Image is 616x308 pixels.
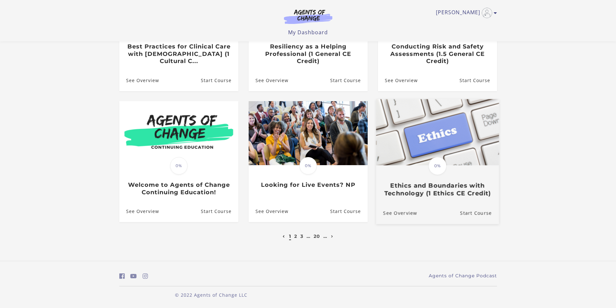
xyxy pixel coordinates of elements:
a: Welcome to Agents of Change Continuing Education!: Resume Course [200,201,238,222]
a: 2 [294,233,297,239]
a: Agents of Change Podcast [429,272,497,279]
a: Best Practices for Clinical Care with Asian Americans (1 Cultural C...: See Overview [119,70,159,91]
h3: Looking for Live Events? NP [255,181,361,189]
span: 0% [170,157,188,175]
span: 0% [299,157,317,175]
h3: Resiliency as a Helping Professional (1 General CE Credit) [255,43,361,65]
a: Welcome to Agents of Change Continuing Education!: See Overview [119,201,159,222]
h3: Ethics and Boundaries with Technology (1 Ethics CE Credit) [383,182,492,197]
a: Resiliency as a Helping Professional (1 General CE Credit): See Overview [249,70,288,91]
a: Best Practices for Clinical Care with Asian Americans (1 Cultural C...: Resume Course [200,70,238,91]
a: Resiliency as a Helping Professional (1 General CE Credit): Resume Course [330,70,367,91]
a: … [323,233,327,239]
a: 20 [314,233,320,239]
a: Ethics and Boundaries with Technology (1 Ethics CE Credit): Resume Course [460,202,499,224]
a: My Dashboard [288,29,328,36]
a: Next page [330,233,335,239]
a: https://www.instagram.com/agentsofchangeprep/ (Open in a new window) [143,271,148,281]
i: https://www.facebook.com/groups/aswbtestprep (Open in a new window) [119,273,125,279]
a: Conducting Risk and Safety Assessments (1.5 General CE Credit): See Overview [378,70,418,91]
a: Looking for Live Events? NP: See Overview [249,201,288,222]
h3: Welcome to Agents of Change Continuing Education! [126,181,231,196]
a: Conducting Risk and Safety Assessments (1.5 General CE Credit): Resume Course [459,70,497,91]
a: 3 [300,233,303,239]
img: Agents of Change Logo [277,9,339,24]
p: © 2022 Agents of Change LLC [119,292,303,298]
a: Toggle menu [436,8,494,18]
a: 1 [289,233,291,239]
span: 0% [428,157,447,175]
a: https://www.facebook.com/groups/aswbtestprep (Open in a new window) [119,271,125,281]
i: https://www.youtube.com/c/AgentsofChangeTestPrepbyMeaganMitchell (Open in a new window) [130,273,137,279]
a: Looking for Live Events? NP: Resume Course [330,201,367,222]
a: Ethics and Boundaries with Technology (1 Ethics CE Credit): See Overview [376,202,417,224]
a: https://www.youtube.com/c/AgentsofChangeTestPrepbyMeaganMitchell (Open in a new window) [130,271,137,281]
h3: Best Practices for Clinical Care with [DEMOGRAPHIC_DATA] (1 Cultural C... [126,43,231,65]
i: https://www.instagram.com/agentsofchangeprep/ (Open in a new window) [143,273,148,279]
h3: Conducting Risk and Safety Assessments (1.5 General CE Credit) [385,43,490,65]
a: … [307,233,310,239]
